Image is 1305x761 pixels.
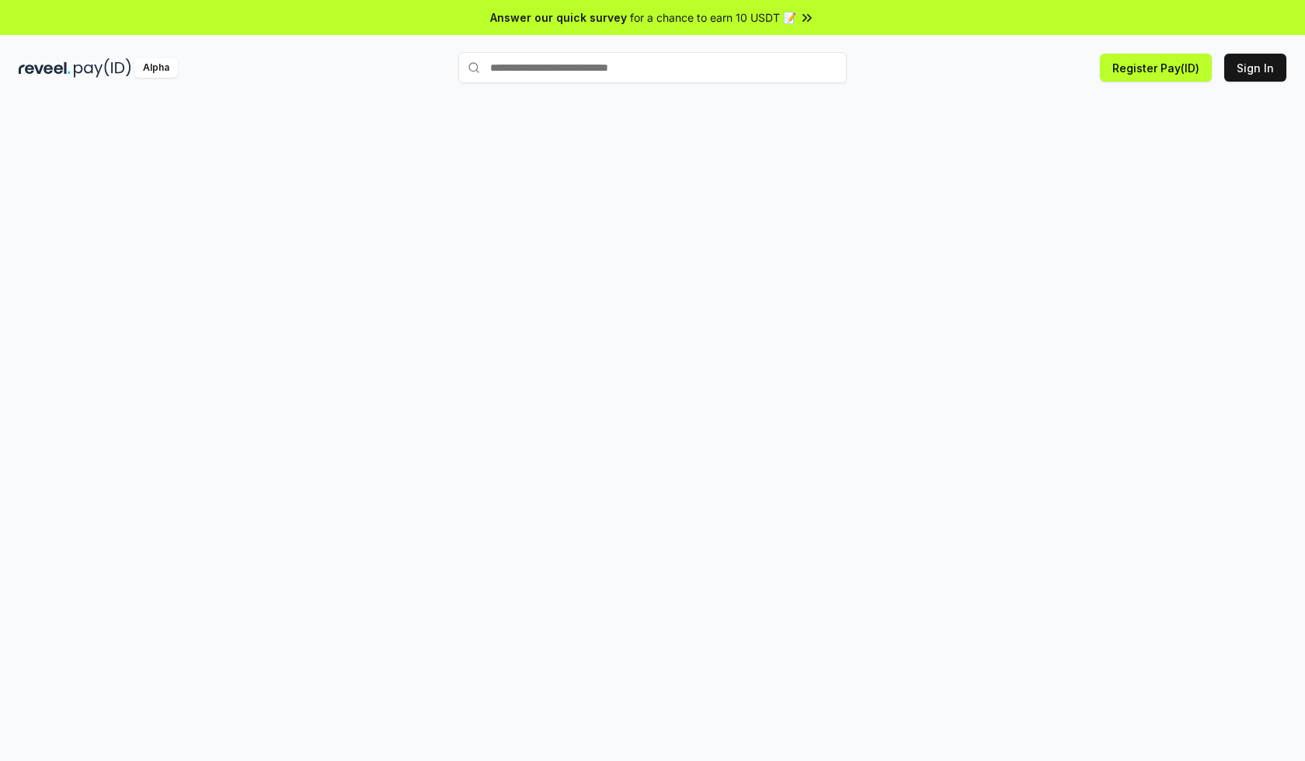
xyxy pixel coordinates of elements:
[74,58,131,78] img: pay_id
[630,9,796,26] span: for a chance to earn 10 USDT 📝
[490,9,627,26] span: Answer our quick survey
[1100,54,1212,82] button: Register Pay(ID)
[19,58,71,78] img: reveel_dark
[1224,54,1286,82] button: Sign In
[134,58,178,78] div: Alpha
